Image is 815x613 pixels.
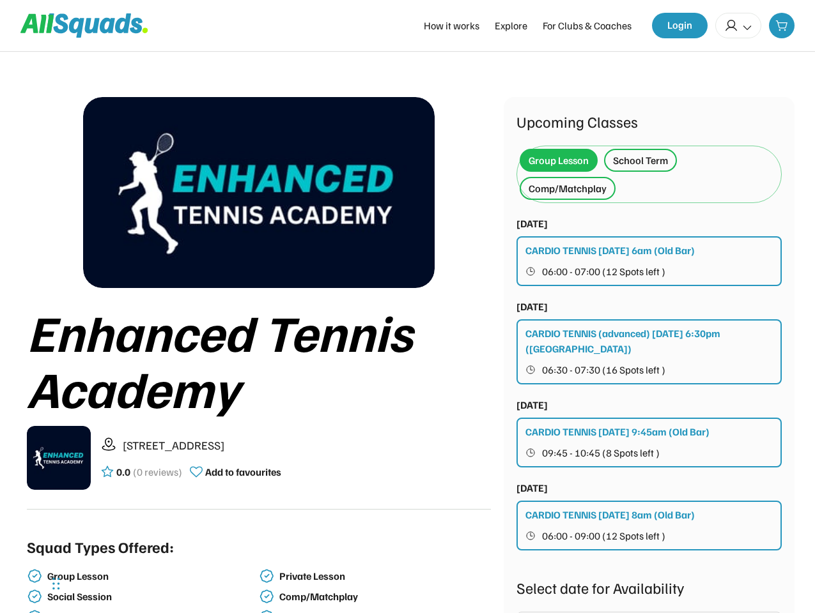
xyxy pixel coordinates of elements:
[516,576,782,599] div: Select date for Availability
[516,216,548,231] div: [DATE]
[27,303,491,416] div: Enhanced Tennis Academy
[47,591,256,603] div: Social Session
[83,97,435,288] img: IMG_0194.png
[116,464,130,480] div: 0.0
[279,591,488,603] div: Comp/Matchplay
[516,397,548,412] div: [DATE]
[529,181,607,196] div: Comp/Matchplay
[259,589,274,604] img: check-verified-01.svg
[542,365,665,375] span: 06:30 - 07:30 (16 Spots left )
[652,13,708,38] button: Login
[613,153,668,168] div: School Term
[205,464,281,480] div: Add to favourites
[259,568,274,584] img: check-verified-01.svg
[27,535,174,558] div: Squad Types Offered:
[525,263,774,280] button: 06:00 - 07:00 (12 Spots left )
[424,18,479,33] div: How it works
[525,507,695,522] div: CARDIO TENNIS [DATE] 8am (Old Bar)
[525,444,774,461] button: 09:45 - 10:45 (8 Spots left )
[27,426,91,490] img: IMG_0194.png
[525,361,774,378] button: 06:30 - 07:30 (16 Spots left )
[495,18,527,33] div: Explore
[47,570,256,582] div: Group Lesson
[516,110,782,133] div: Upcoming Classes
[123,437,491,454] div: [STREET_ADDRESS]
[529,153,589,168] div: Group Lesson
[542,266,665,276] span: 06:00 - 07:00 (12 Spots left )
[516,480,548,496] div: [DATE]
[525,527,774,544] button: 06:00 - 09:00 (12 Spots left )
[516,299,548,314] div: [DATE]
[542,531,665,541] span: 06:00 - 09:00 (12 Spots left )
[543,18,632,33] div: For Clubs & Coaches
[279,570,488,582] div: Private Lesson
[133,464,182,480] div: (0 reviews)
[525,326,774,356] div: CARDIO TENNIS (advanced) [DATE] 6:30pm ([GEOGRAPHIC_DATA])
[525,243,695,258] div: CARDIO TENNIS [DATE] 6am (Old Bar)
[542,448,660,458] span: 09:45 - 10:45 (8 Spots left )
[525,424,710,439] div: CARDIO TENNIS [DATE] 9:45am (Old Bar)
